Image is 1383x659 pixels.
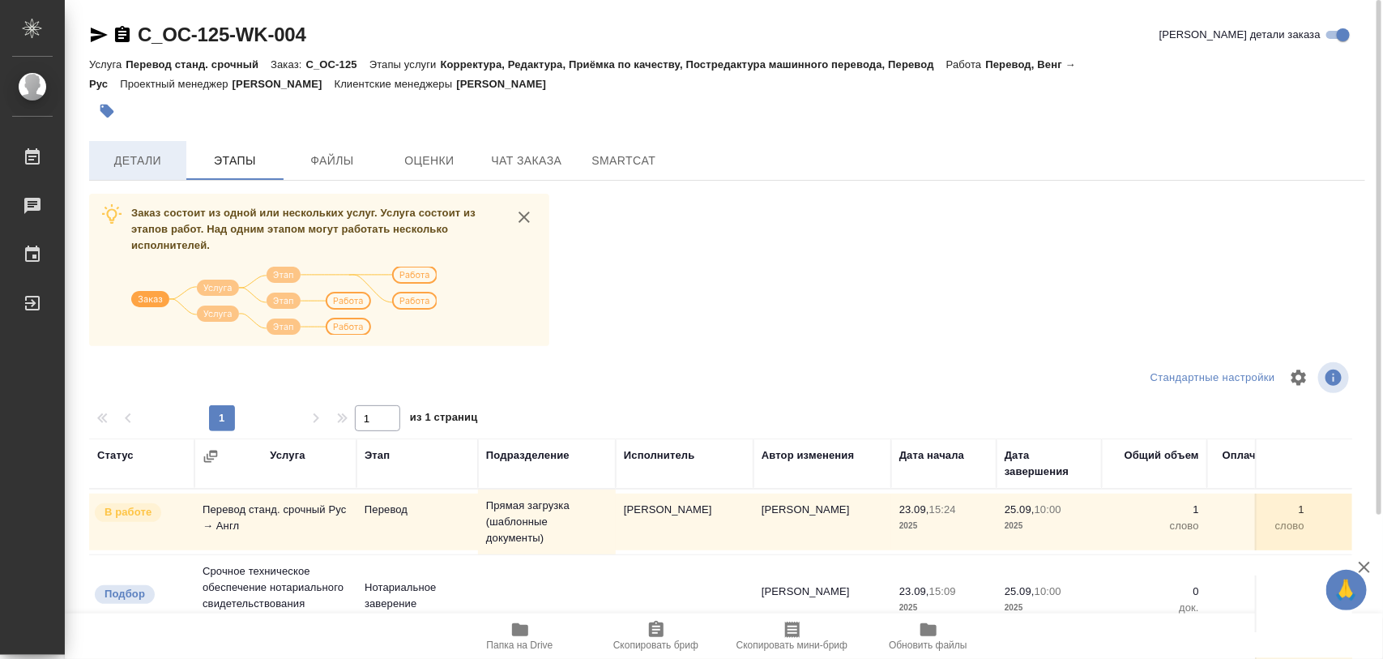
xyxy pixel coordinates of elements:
button: Скопировать ссылку для ЯМессенджера [89,25,109,45]
p: [PERSON_NAME] [233,78,335,90]
p: Перевод станд. срочный [126,58,271,71]
div: Оплачиваемый объем [1215,447,1304,480]
p: 2025 [899,600,988,616]
button: Сгруппировать [203,448,219,464]
p: Подбор [105,586,145,602]
p: 23.09, [899,585,929,597]
div: Дата завершения [1005,447,1094,480]
p: Услуга [89,58,126,71]
p: 0 [1215,584,1304,600]
p: Корректура, Редактура, Приёмка по качеству, Постредактура машинного перевода, Перевод [441,58,946,71]
p: 23.09, [899,503,929,516]
button: 🙏 [1326,570,1367,610]
td: [PERSON_NAME] [753,494,891,550]
p: 2025 [899,518,988,534]
span: Папка на Drive [487,640,553,651]
button: Добавить тэг [89,93,125,129]
div: Общий объем [1125,447,1199,464]
p: слово [1215,518,1304,534]
span: Обновить файлы [889,640,967,651]
p: 2025 [1005,600,1094,616]
p: 1 [1110,502,1199,518]
p: 25.09, [1005,503,1035,516]
span: Заказ состоит из одной или нескольких услуг. Услуга состоит из этапов работ. Над одним этапом мог... [131,207,476,251]
button: Обновить файлы [860,614,997,659]
div: Подразделение [486,447,570,464]
button: close [512,205,536,229]
span: Посмотреть информацию [1318,362,1352,393]
button: Скопировать мини-бриф [724,614,860,659]
p: Работа [946,58,986,71]
button: Скопировать бриф [588,614,724,659]
div: split button [1146,366,1279,391]
p: 0 [1110,584,1199,600]
td: Срочное техническое обеспечение нотариального свидетельствования подлинности подписи переводчика ... [194,555,356,653]
button: Папка на Drive [452,614,588,659]
div: Автор изменения [762,447,854,464]
span: Детали [99,151,177,171]
div: Дата начала [899,447,964,464]
p: Нотариальное заверение подлинности по... [365,580,470,628]
span: Чат заказа [488,151,566,171]
span: Этапы [196,151,274,171]
span: из 1 страниц [410,408,478,431]
p: [PERSON_NAME] [456,78,558,90]
p: 15:09 [929,585,956,597]
span: [PERSON_NAME] детали заказа [1159,27,1321,43]
p: Клиентские менеджеры [335,78,457,90]
p: Этапы услуги [369,58,441,71]
button: Скопировать ссылку [113,25,132,45]
span: Настроить таблицу [1279,358,1318,397]
span: SmartCat [585,151,663,171]
p: 2025 [1005,518,1094,534]
a: C_OC-125-WK-004 [138,24,306,45]
span: Файлы [293,151,371,171]
p: док. [1215,600,1304,616]
td: [PERSON_NAME] [616,494,753,550]
div: Статус [97,447,134,464]
p: 25.09, [1005,585,1035,597]
span: Скопировать мини-бриф [736,640,847,651]
td: [PERSON_NAME] [753,576,891,632]
td: Перевод станд. срочный Рус → Англ [194,494,356,550]
p: 10:00 [1035,503,1061,516]
span: 🙏 [1333,573,1360,607]
div: Исполнитель [624,447,695,464]
div: Этап [365,447,390,464]
p: Заказ: [271,58,305,71]
td: Прямая загрузка (шаблонные документы) [478,490,616,554]
p: В работе [105,504,152,520]
p: док. [1110,600,1199,616]
p: Проектный менеджер [120,78,232,90]
p: Перевод [365,502,470,518]
p: C_OC-125 [306,58,369,71]
p: 10:00 [1035,585,1061,597]
span: Оценки [391,151,468,171]
span: Скопировать бриф [613,640,698,651]
p: 15:24 [929,503,956,516]
div: Услуга [270,447,305,464]
p: 1 [1215,502,1304,518]
p: слово [1110,518,1199,534]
